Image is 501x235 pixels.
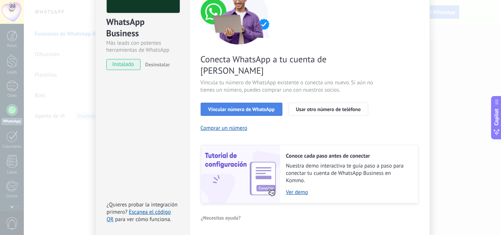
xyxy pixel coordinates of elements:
div: Más leads con potentes herramientas de WhatsApp [106,40,179,54]
button: Usar otro número de teléfono [288,103,368,116]
span: ¿Necesitas ayuda? [201,215,241,220]
button: Vincular número de WhatsApp [201,103,282,116]
span: Desinstalar [145,61,170,68]
button: Desinstalar [142,59,170,70]
span: Nuestra demo interactiva te guía paso a paso para conectar tu cuenta de WhatsApp Business en Kommo. [286,162,411,184]
button: Comprar un número [201,125,248,132]
span: Copilot [493,109,500,125]
span: Vincular número de WhatsApp [208,107,275,112]
div: WhatsApp Business [106,16,179,40]
span: instalado [107,59,140,70]
h2: Conoce cada paso antes de conectar [286,153,411,159]
button: ¿Necesitas ayuda? [201,212,241,223]
a: Ver demo [286,189,411,196]
a: Escanea el código QR [107,209,171,223]
span: para ver cómo funciona. [115,216,171,223]
span: Conecta WhatsApp a tu cuenta de [PERSON_NAME] [201,54,375,76]
span: ¿Quieres probar la integración primero? [107,201,178,216]
span: Usar otro número de teléfono [296,107,361,112]
span: Vincula tu número de WhatsApp existente o conecta uno nuevo. Si aún no tienes un número, puedes c... [201,79,375,94]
